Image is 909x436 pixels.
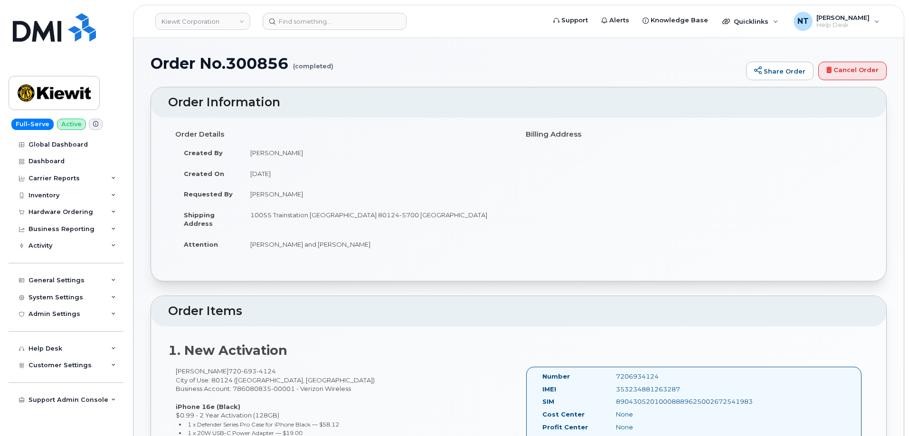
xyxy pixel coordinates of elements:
span: 720 [228,367,276,375]
a: Cancel Order [818,62,887,81]
span: 4124 [256,367,276,375]
label: Profit Center [542,423,588,432]
strong: Shipping Address [184,211,215,228]
div: None [609,410,712,419]
td: [PERSON_NAME] and [PERSON_NAME] [242,234,511,255]
h2: Order Information [168,96,869,109]
td: [PERSON_NAME] [242,142,511,163]
span: 693 [241,367,256,375]
h1: Order No.300856 [151,55,741,72]
div: 89043052010008889625002672541983 [609,397,712,406]
strong: 1. New Activation [168,343,287,358]
strong: Requested By [184,190,233,198]
h2: Order Items [168,305,869,318]
div: 353234881263287 [609,385,712,394]
label: Number [542,372,570,381]
td: [DATE] [242,163,511,184]
div: None [609,423,712,432]
td: [PERSON_NAME] [242,184,511,204]
strong: iPhone 16e (Black) [176,403,240,410]
div: 7206934124 [609,372,712,381]
small: (completed) [293,55,333,70]
label: IMEI [542,385,556,394]
label: Cost Center [542,410,585,419]
strong: Attention [184,241,218,248]
h4: Billing Address [526,130,862,139]
strong: Created On [184,170,224,177]
h4: Order Details [175,130,511,139]
td: 10055 Trainstation [GEOGRAPHIC_DATA] 80124-5700 [GEOGRAPHIC_DATA] [242,204,511,234]
small: 1 x Defender Series Pro Case for iPhone Black — $58.12 [188,421,339,428]
a: Share Order [746,62,814,81]
strong: Created By [184,149,223,157]
label: SIM [542,397,554,406]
